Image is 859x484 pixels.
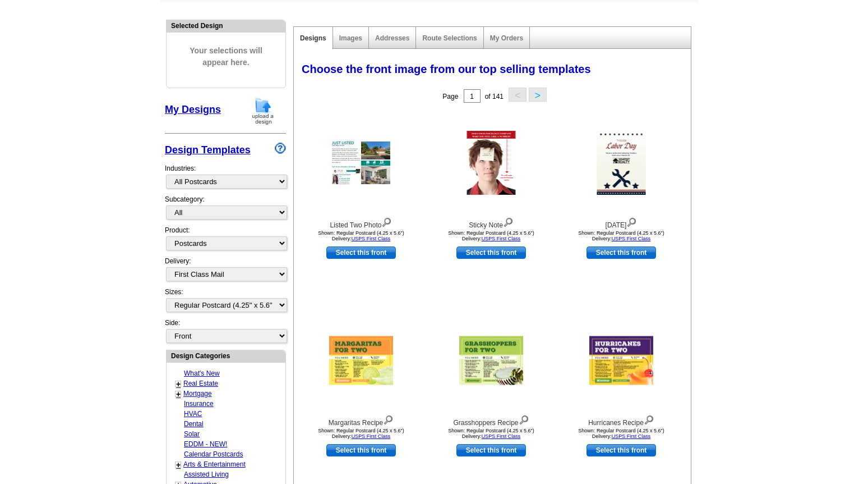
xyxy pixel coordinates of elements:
[482,236,521,241] a: USPS First Class
[299,215,423,230] div: Listed Two Photo
[612,236,651,241] a: USPS First Class
[184,420,204,428] a: Dental
[626,215,637,227] img: view design details
[167,350,285,361] div: Design Categories
[299,413,423,428] div: Margaritas Recipe
[429,428,553,439] div: Shown: Regular Postcard (4.25 x 5.6") Delivery:
[184,369,220,377] a: What's New
[175,34,277,80] span: Your selections will appear here.
[165,158,286,194] div: Industries:
[275,143,286,154] img: design-wizard-help-icon.png
[503,215,514,227] img: view design details
[381,215,392,227] img: view design details
[165,318,286,344] div: Side:
[339,34,362,42] a: Images
[165,144,251,156] a: Design Templates
[183,380,218,387] a: Real Estate
[635,223,859,484] iframe: LiveChat chat widget
[165,194,286,225] div: Subcategory:
[184,400,214,408] a: Insurance
[176,380,181,389] a: +
[560,428,683,439] div: Shown: Regular Postcard (4.25 x 5.6") Delivery:
[459,336,523,385] img: Grasshoppers Recipe
[560,413,683,428] div: Hurricanes Recipe
[165,104,221,115] a: My Designs
[302,63,591,75] span: Choose the front image from our top selling templates
[184,440,227,448] a: EDDM - NEW!
[167,20,285,31] div: Selected Design
[184,471,229,478] a: Assisted Living
[429,230,553,241] div: Shown: Regular Postcard (4.25 x 5.6") Delivery:
[597,131,646,195] img: Labor Day
[352,236,391,241] a: USPS First Class
[490,34,523,42] a: My Orders
[456,444,526,456] a: use this design
[352,433,391,439] a: USPS First Class
[329,139,393,187] img: Listed Two Photo
[299,428,423,439] div: Shown: Regular Postcard (4.25 x 5.6") Delivery:
[485,93,504,101] span: of 141
[248,97,278,125] img: upload-design
[586,444,656,456] a: use this design
[375,34,409,42] a: Addresses
[176,460,181,469] a: +
[429,215,553,230] div: Sticky Note
[509,88,527,102] button: <
[529,88,547,102] button: >
[176,390,181,399] a: +
[467,131,516,195] img: Sticky Note
[612,433,651,439] a: USPS First Class
[326,444,396,456] a: use this design
[183,460,246,468] a: Arts & Entertainment
[456,246,526,259] a: use this design
[429,413,553,428] div: Grasshoppers Recipe
[326,246,396,259] a: use this design
[329,336,393,385] img: Margaritas Recipe
[184,410,202,418] a: HVAC
[586,246,656,259] a: use this design
[165,225,286,256] div: Product:
[422,34,477,42] a: Route Selections
[589,336,653,385] img: Hurricanes Recipe
[560,230,683,241] div: Shown: Regular Postcard (4.25 x 5.6") Delivery:
[299,230,423,241] div: Shown: Regular Postcard (4.25 x 5.6") Delivery:
[184,450,243,458] a: Calendar Postcards
[519,413,529,425] img: view design details
[183,390,212,398] a: Mortgage
[165,287,286,318] div: Sizes:
[442,93,458,101] span: Page
[184,430,200,438] a: Solar
[165,256,286,287] div: Delivery:
[482,433,521,439] a: USPS First Class
[383,413,394,425] img: view design details
[560,215,683,230] div: [DATE]
[300,34,326,42] a: Designs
